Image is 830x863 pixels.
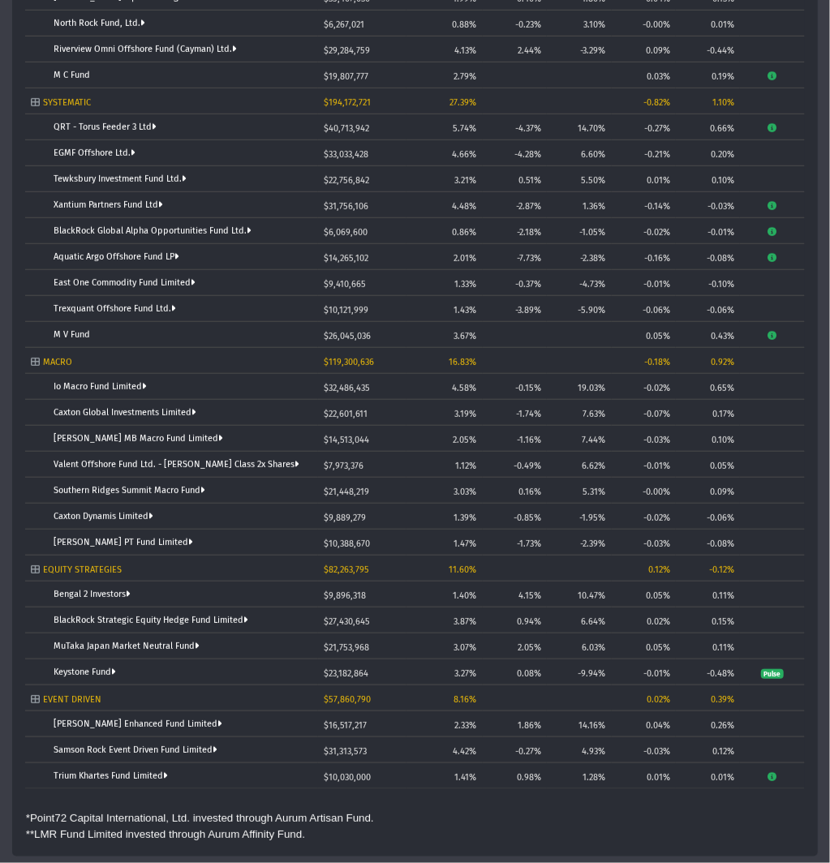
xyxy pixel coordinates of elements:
a: BlackRock Strategic Equity Hedge Fund Limited [54,615,248,625]
td: -0.01% [612,452,676,478]
td: -0.10% [676,270,740,296]
td: **LMR Fund Limited invested through Aurum Affinity Fund. [25,827,375,843]
td: -0.02% [612,374,676,400]
span: 3.07% [454,642,477,653]
td: 1.28% [547,763,611,789]
td: 14.16% [547,711,611,737]
a: Valent Offshore Fund Ltd. - [PERSON_NAME] Class 2x Shares [54,459,299,470]
div: 0.39% [682,694,734,705]
td: 0.51% [483,166,547,192]
span: 5.74% [454,123,477,134]
td: 0.15% [676,608,740,633]
td: 0.94% [483,608,547,633]
a: [PERSON_NAME] MB Macro Fund Limited [54,433,223,444]
span: 0.88% [453,19,477,30]
span: 2.33% [455,720,477,731]
td: -0.08% [676,244,740,270]
td: 6.60% [547,140,611,166]
td: 0.11% [676,582,740,608]
div: -0.18% [617,357,670,367]
td: -7.73% [483,244,547,270]
td: -3.89% [483,296,547,322]
td: *Point72 Capital International, Ltd. invested through Aurum Artisan Fund. [25,810,375,827]
td: 10.47% [547,582,611,608]
td: -0.14% [612,192,676,218]
td: -4.37% [483,114,547,140]
td: 7.63% [547,400,611,426]
td: -0.49% [483,452,547,478]
span: EVENT DRIVEN [43,694,101,705]
td: 0.01% [612,763,676,789]
td: 0.09% [676,478,740,504]
td: -1.16% [483,426,547,452]
td: -3.29% [547,36,611,62]
a: QRT - Torus Feeder 3 Ltd [54,122,157,132]
td: 0.05% [612,633,676,659]
td: -0.00% [612,478,676,504]
td: 0.19% [676,62,740,88]
td: 1.36% [547,192,611,218]
a: Trium Khartes Fund Limited [54,771,168,781]
td: 0.10% [676,166,740,192]
td: 0.04% [612,711,676,737]
span: $29,284,759 [324,45,370,56]
a: Xantium Partners Fund Ltd [54,200,163,210]
span: $26,045,036 [324,331,371,341]
td: 0.08% [483,659,547,685]
span: $21,448,219 [324,487,369,497]
a: Io Macro Fund Limited [54,381,147,392]
span: $21,753,968 [324,642,369,653]
span: 1.39% [454,513,477,523]
span: $31,313,573 [324,746,367,757]
td: 0.26% [676,711,740,737]
a: [PERSON_NAME] Enhanced Fund Limited [54,719,222,729]
span: SYSTEMATIC [43,97,91,108]
span: $16,517,217 [324,720,367,731]
td: 0.98% [483,763,547,789]
td: 0.02% [612,608,676,633]
td: 1.86% [483,711,547,737]
span: $6,267,021 [324,19,364,30]
td: 0.01% [676,763,740,789]
td: 0.20% [676,140,740,166]
span: $7,973,376 [324,461,363,471]
td: -0.44% [676,36,740,62]
div: -0.82% [617,97,670,108]
td: -0.02% [612,504,676,530]
div: 0.92% [682,357,734,367]
span: $10,388,670 [324,539,370,549]
span: 3.21% [455,175,477,186]
a: Samson Rock Event Driven Fund Limited [54,745,217,755]
td: 19.03% [547,374,611,400]
span: 1.41% [455,772,477,783]
td: 0.66% [676,114,740,140]
span: 1.33% [455,279,477,290]
span: $23,182,864 [324,668,368,679]
span: Pulse [761,669,784,679]
td: 5.50% [547,166,611,192]
td: -0.01% [676,218,740,244]
td: 0.05% [612,582,676,608]
td: -2.38% [547,244,611,270]
div: 0.02% [617,694,670,705]
span: 3.19% [455,409,477,419]
span: 3.87% [454,616,477,627]
td: -0.03% [676,192,740,218]
span: $9,889,279 [324,513,366,523]
td: -0.06% [676,296,740,322]
a: Aquatic Argo Offshore Fund LP [54,251,179,262]
a: [PERSON_NAME] PT Fund Limited [54,537,193,547]
div: -0.12% [682,565,734,575]
td: -0.06% [676,504,740,530]
td: 2.44% [483,36,547,62]
span: $82,263,795 [324,565,369,575]
span: $14,513,044 [324,435,369,445]
span: $14,265,102 [324,253,368,264]
span: 0.86% [453,227,477,238]
span: $57,860,790 [324,694,371,705]
td: -9.94% [547,659,611,685]
span: 3.67% [454,331,477,341]
span: 1.40% [454,590,477,601]
span: $194,172,721 [324,97,371,108]
span: $22,601,611 [324,409,368,419]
